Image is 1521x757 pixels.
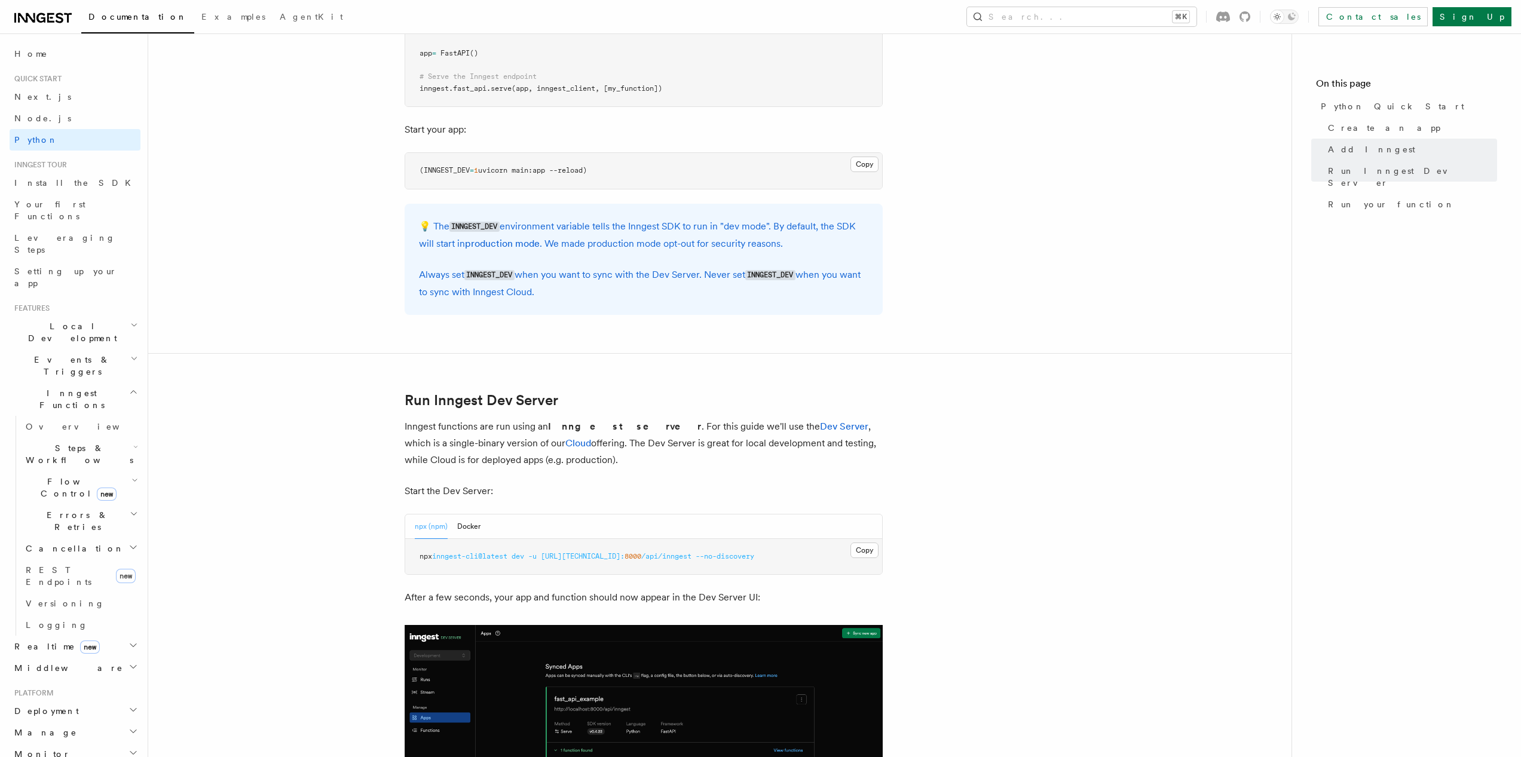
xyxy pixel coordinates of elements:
[21,543,124,554] span: Cancellation
[21,504,140,538] button: Errors & Retries
[541,552,625,560] span: [URL][TECHNICAL_ID]:
[21,442,133,466] span: Steps & Workflows
[512,84,662,93] span: (app, inngest_client, [my_function])
[449,222,500,232] code: INNGEST_DEV
[1316,96,1497,117] a: Python Quick Start
[1318,7,1428,26] a: Contact sales
[465,238,540,249] a: production mode
[1323,160,1497,194] a: Run Inngest Dev Server
[10,727,77,738] span: Manage
[10,74,62,84] span: Quick start
[478,166,587,174] span: uvicorn main:app --reload)
[21,593,140,614] a: Versioning
[201,12,265,22] span: Examples
[10,700,140,722] button: Deployment
[14,178,138,188] span: Install the SDK
[280,12,343,22] span: AgentKit
[10,354,130,378] span: Events & Triggers
[1328,122,1440,134] span: Create an app
[26,422,149,431] span: Overview
[21,471,140,504] button: Flow Controlnew
[1433,7,1511,26] a: Sign Up
[88,12,187,22] span: Documentation
[1321,100,1464,112] span: Python Quick Start
[10,416,140,636] div: Inngest Functions
[420,166,470,174] span: (INNGEST_DEV
[464,270,515,280] code: INNGEST_DEV
[528,552,537,560] span: -u
[565,437,591,449] a: Cloud
[10,349,140,382] button: Events & Triggers
[405,121,883,138] p: Start your app:
[10,722,140,743] button: Manage
[449,84,453,93] span: .
[14,135,58,145] span: Python
[10,705,79,717] span: Deployment
[548,421,702,432] strong: Inngest server
[26,599,105,608] span: Versioning
[420,49,432,57] span: app
[486,84,491,93] span: .
[14,233,115,255] span: Leveraging Steps
[26,565,91,587] span: REST Endpoints
[420,84,449,93] span: inngest
[14,114,71,123] span: Node.js
[10,194,140,227] a: Your first Functions
[405,392,558,409] a: Run Inngest Dev Server
[1328,165,1497,189] span: Run Inngest Dev Server
[10,227,140,260] a: Leveraging Steps
[405,589,883,606] p: After a few seconds, your app and function should now appear in the Dev Server UI:
[440,49,470,57] span: FastAPI
[1328,198,1455,210] span: Run your function
[625,552,641,560] span: 8000
[491,84,512,93] span: serve
[81,4,194,33] a: Documentation
[80,640,100,654] span: new
[820,421,868,432] a: Dev Server
[10,382,140,416] button: Inngest Functions
[850,157,879,172] button: Copy
[1173,11,1189,23] kbd: ⌘K
[10,320,130,344] span: Local Development
[10,662,123,674] span: Middleware
[967,7,1196,26] button: Search...⌘K
[26,620,88,630] span: Logging
[470,49,478,57] span: ()
[419,218,868,252] p: 💡 The environment variable tells the Inngest SDK to run in "dev mode". By default, the SDK will s...
[10,43,140,65] a: Home
[10,640,100,652] span: Realtime
[10,688,54,698] span: Platform
[696,552,754,560] span: --no-discovery
[405,418,883,468] p: Inngest functions are run using an . For this guide we'll use the , which is a single-binary vers...
[420,552,432,560] span: npx
[10,260,140,294] a: Setting up your app
[745,270,795,280] code: INNGEST_DEV
[1323,194,1497,215] a: Run your function
[419,266,868,301] p: Always set when you want to sync with the Dev Server. Never set when you want to sync with Innges...
[10,108,140,129] a: Node.js
[97,488,117,501] span: new
[21,509,130,533] span: Errors & Retries
[14,266,117,288] span: Setting up your app
[10,657,140,679] button: Middleware
[470,166,474,174] span: =
[457,514,481,539] button: Docker
[641,552,691,560] span: /api/inngest
[21,416,140,437] a: Overview
[10,304,50,313] span: Features
[273,4,350,32] a: AgentKit
[405,483,883,499] p: Start the Dev Server:
[10,172,140,194] a: Install the SDK
[21,476,131,499] span: Flow Control
[10,86,140,108] a: Next.js
[1270,10,1299,24] button: Toggle dark mode
[10,636,140,657] button: Realtimenew
[21,538,140,559] button: Cancellation
[10,315,140,349] button: Local Development
[420,72,537,81] span: # Serve the Inngest endpoint
[512,552,524,560] span: dev
[14,48,48,60] span: Home
[21,614,140,636] a: Logging
[1323,139,1497,160] a: Add Inngest
[432,49,436,57] span: =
